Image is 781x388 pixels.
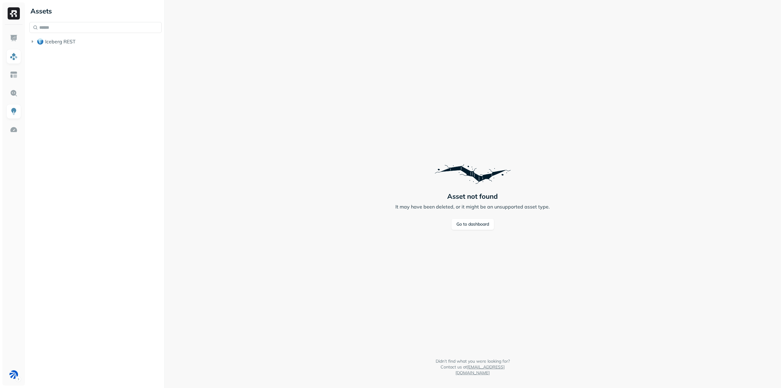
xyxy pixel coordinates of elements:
img: Asset Explorer [10,71,18,79]
p: Asset not found [447,192,498,201]
img: Dashboard [10,34,18,42]
img: Insights [10,107,18,115]
div: Assets [29,6,162,16]
span: Iceberg REST [45,38,76,45]
img: Ryft [8,7,20,20]
img: Optimization [10,126,18,134]
img: BAM Staging [9,370,18,379]
p: It may have been deleted, or it might be an unsupported asset type. [395,203,550,210]
a: Go to dashboard [452,219,494,230]
img: Query Explorer [10,89,18,97]
button: Iceberg REST [29,37,162,46]
img: Error [433,158,512,189]
a: [EMAIL_ADDRESS][DOMAIN_NAME] [455,364,505,375]
img: Assets [10,53,18,60]
p: Didn’t find what you were looking for? Contact us at [434,358,511,376]
img: root [37,38,43,45]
